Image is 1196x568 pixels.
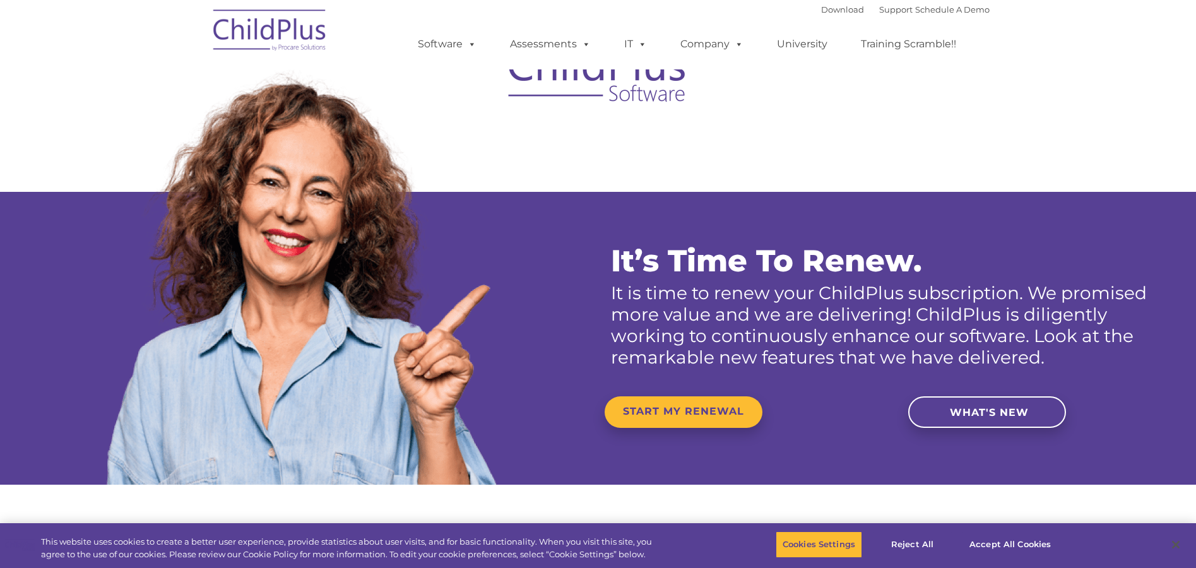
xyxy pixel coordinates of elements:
[611,282,1175,368] p: It is time to renew your ChildPlus subscription. We promised more value and we are delivering! Ch...
[821,4,990,15] font: |
[623,405,744,417] span: START MY RENEWAL
[821,4,864,15] a: Download
[848,32,969,57] a: Training Scramble!!
[1162,531,1190,559] button: Close
[962,531,1058,558] button: Accept All Cookies
[950,406,1029,418] span: WHAT'S NEW
[764,32,840,57] a: University
[879,4,913,15] a: Support
[405,32,489,57] a: Software
[220,523,977,559] p: READY TO RENEW NOW?
[776,531,862,558] button: Cookies Settings
[668,32,756,57] a: Company
[41,536,658,560] div: This website uses cookies to create a better user experience, provide statistics about user visit...
[611,242,1175,279] p: It’s Time To Renew.
[207,1,333,64] img: ChildPlus by Procare Solutions
[612,32,660,57] a: IT
[605,396,762,428] a: START MY RENEWAL
[908,396,1066,428] a: WHAT'S NEW
[873,531,952,558] button: Reject All
[497,32,603,57] a: Assessments
[915,4,990,15] a: Schedule A Demo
